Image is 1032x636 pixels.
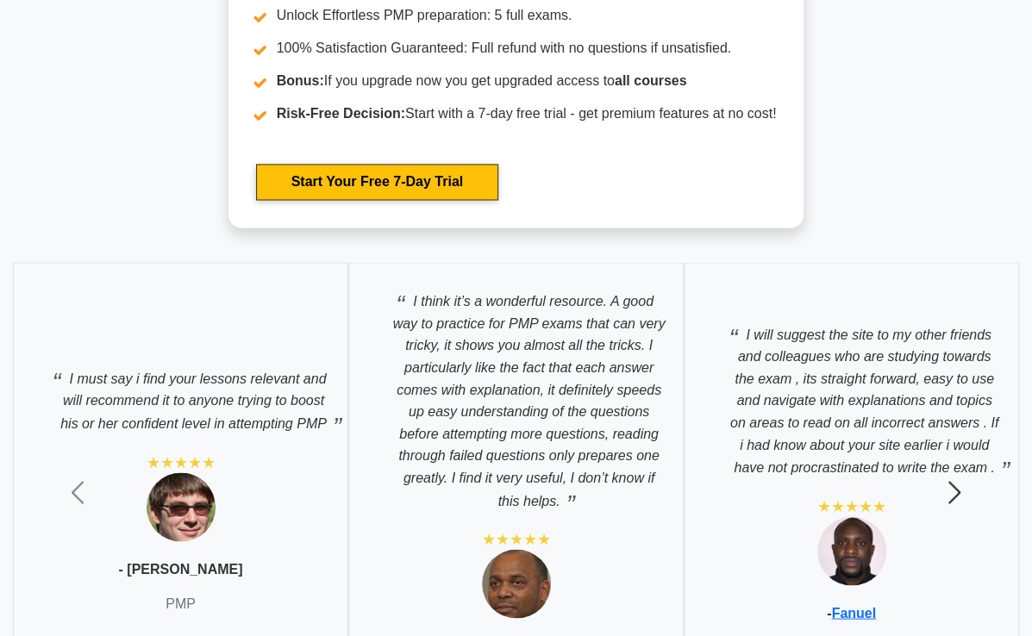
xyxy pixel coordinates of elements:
p: I must say i find your lessons relevant and will recommend it to anyone trying to boost his or he... [31,358,330,434]
a: Start Your Free 7-Day Trial [256,164,498,200]
p: - [827,602,876,623]
div: ★★★★★ [817,496,886,516]
p: PMP [166,593,196,614]
div: ★★★★★ [147,452,216,472]
p: - [PERSON_NAME] [118,558,242,579]
div: ★★★★★ [482,528,551,549]
a: Fanuel [831,605,876,620]
img: Testimonial 1 [147,472,216,541]
img: Testimonial 3 [817,516,886,585]
p: I think it’s a wonderful resource. A good way to practice for PMP exams that can very tricky, it ... [366,280,666,511]
img: Testimonial 2 [482,549,551,618]
p: I will suggest the site to my other friends and colleagues who are studying towards the exam , it... [702,314,1001,478]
